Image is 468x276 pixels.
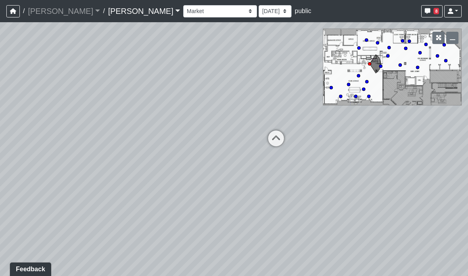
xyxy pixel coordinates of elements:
a: [PERSON_NAME] [108,3,180,19]
span: / [100,3,108,19]
a: [PERSON_NAME] [28,3,100,19]
span: 8 [433,8,439,14]
span: public [295,8,311,14]
button: 8 [421,5,443,17]
span: / [20,3,28,19]
iframe: Ybug feedback widget [6,260,55,276]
